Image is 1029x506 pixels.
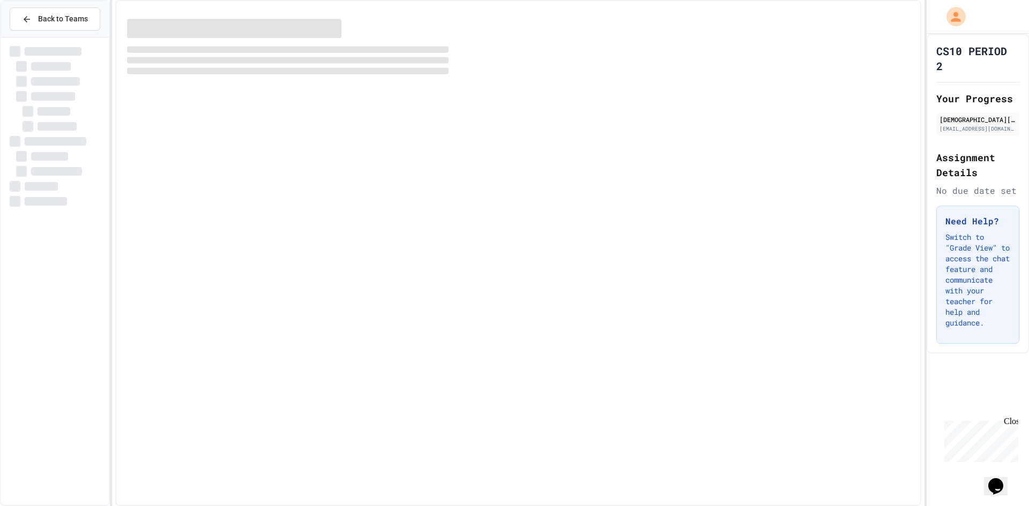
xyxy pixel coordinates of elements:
h2: Your Progress [936,91,1019,106]
iframe: chat widget [940,417,1018,462]
span: Back to Teams [38,13,88,25]
div: No due date set [936,184,1019,197]
button: Back to Teams [10,7,100,31]
div: [EMAIL_ADDRESS][DOMAIN_NAME] [939,125,1016,133]
div: Chat with us now!Close [4,4,74,68]
h2: Assignment Details [936,150,1019,180]
p: Switch to "Grade View" to access the chat feature and communicate with your teacher for help and ... [945,232,1010,328]
div: [DEMOGRAPHIC_DATA][PERSON_NAME] [939,115,1016,124]
h1: CS10 PERIOD 2 [936,43,1019,73]
div: My Account [935,4,968,29]
iframe: chat widget [984,463,1018,495]
h3: Need Help? [945,215,1010,228]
